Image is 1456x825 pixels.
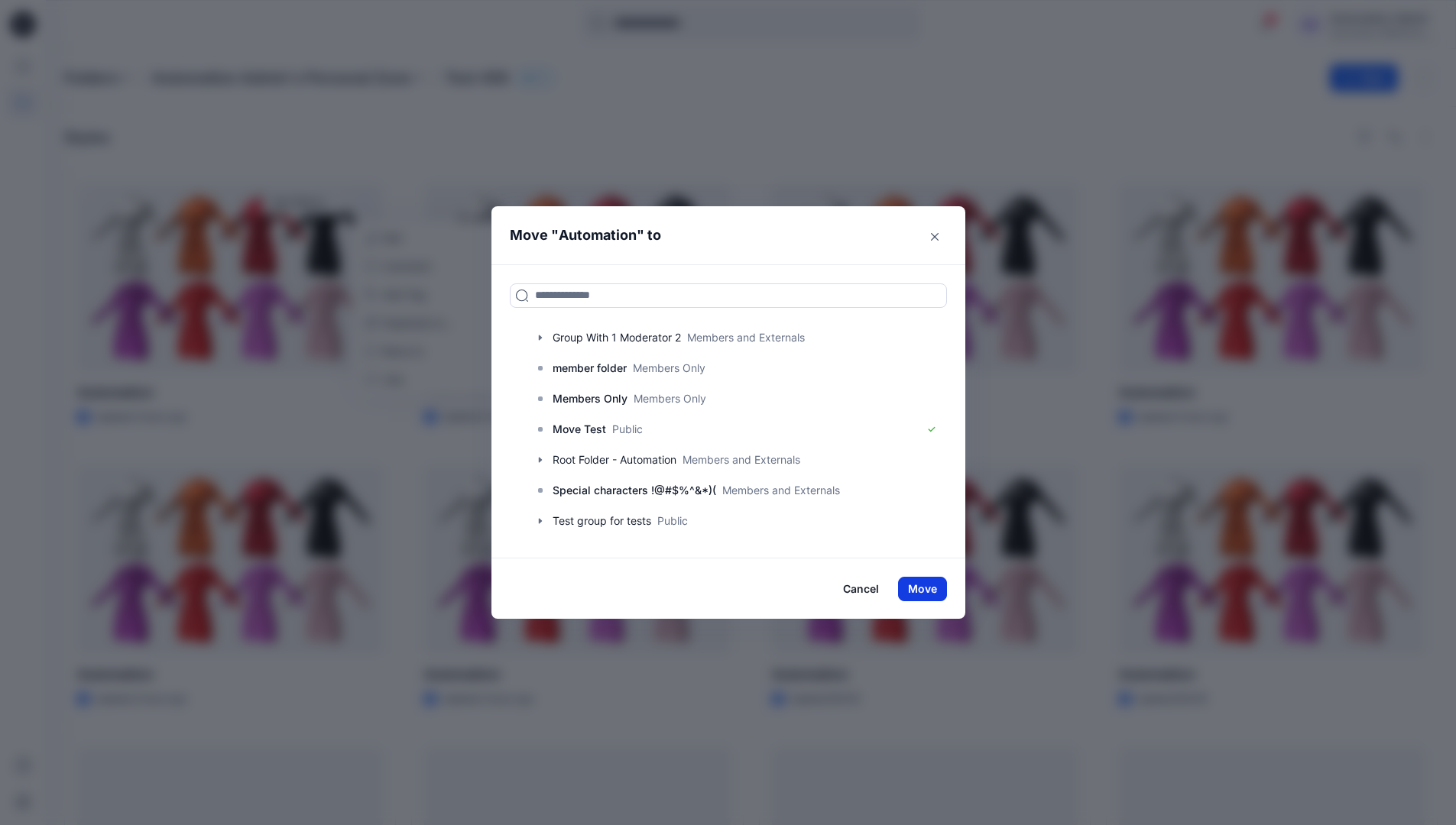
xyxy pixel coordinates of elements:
[633,360,705,376] p: Members Only
[491,206,942,264] header: Move " " to
[833,577,889,601] button: Cancel
[559,225,637,246] p: Automation
[923,225,947,249] button: Close
[612,421,643,437] p: Public
[722,482,840,498] p: Members and Externals
[634,390,706,406] p: Members Only
[898,577,947,601] button: Move
[553,359,627,377] p: member folder
[553,390,627,408] p: Members Only
[553,420,606,438] p: Move Test
[553,481,716,500] p: Special characters !@#$%^&*)(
